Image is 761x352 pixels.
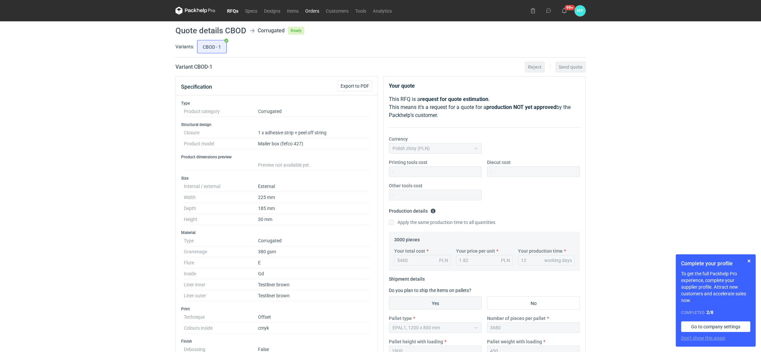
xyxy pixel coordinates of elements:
button: Specification [181,79,212,95]
strong: request for quote estimation [420,96,488,102]
dd: Corrugated [258,106,370,117]
dd: cmyk [258,323,370,334]
dd: 30 mm [258,214,370,225]
a: Orders [302,7,323,15]
dd: Testliner brown [258,290,370,301]
dd: 225 mm [258,192,370,203]
legend: 3000 pieces [394,234,420,242]
dt: Product model [184,138,258,149]
h3: Type [181,101,372,106]
dd: Offset [258,312,370,323]
legend: Production details [389,206,436,214]
dd: E [258,257,370,268]
p: To get the full Packhelp Pro experience, complete your supplier profile. Attract new customers an... [681,270,750,304]
dd: Testliner brown [258,279,370,290]
dd: 185 mm [258,203,370,214]
button: Send quote [556,62,586,72]
label: Do you plan to ship the items on pallets? [389,288,471,293]
label: Apply the same production time to all quantities [389,219,495,226]
strong: production NOT yet approved [486,104,556,110]
svg: Packhelp Pro [175,7,215,15]
dt: Liner inner [184,279,258,290]
button: Export to PDF [338,81,372,91]
div: PLN [501,257,510,264]
label: Printing tools cost [389,159,427,166]
span: Export to PDF [341,84,369,88]
h3: Structural design [181,122,372,127]
dt: Liner outer [184,290,258,301]
div: Corrugated [258,27,285,35]
button: Reject [525,62,545,72]
label: Pallet type [389,315,412,322]
label: Your price per unit [456,248,495,254]
label: Your total cost [394,248,425,254]
h3: Size [181,176,372,181]
h1: Quote details CBOD [175,27,246,35]
a: Specs [242,7,261,15]
dt: Product category [184,106,258,117]
dd: 380 gsm [258,246,370,257]
span: Send quote [559,65,583,69]
legend: Shipment details [389,274,425,282]
h3: Product dimensions preview [181,154,372,160]
label: Your production time [518,248,563,254]
a: Analytics [370,7,395,15]
dt: Technique [184,312,258,323]
strong: Your quote [389,83,415,89]
span: Preview not available yet. [258,162,310,168]
span: Reject [528,65,542,69]
dd: 1 x adhesive strip + peel off string [258,127,370,138]
div: Completed: [681,309,750,316]
dt: Colours inside [184,323,258,334]
dt: Inside [184,268,258,279]
label: Pallet weight with loading [487,338,542,345]
a: RFQs [224,7,242,15]
h1: Complete your profile [681,260,750,268]
h2: Variant CBOD - 1 [175,63,212,71]
a: Designs [261,7,284,15]
strong: 2 / 8 [706,310,713,315]
div: Martyna Paroń [575,5,586,16]
dd: Mailer box (fefco 427) [258,138,370,149]
dt: Type [184,235,258,246]
label: CBOD - 1 [197,40,227,53]
dt: Width [184,192,258,203]
label: Other tools cost [389,182,422,189]
label: Currency [389,136,408,142]
a: Items [284,7,302,15]
dt: Grammage [184,246,258,257]
dt: Depth [184,203,258,214]
dt: Flute [184,257,258,268]
label: Variants: [175,43,194,50]
label: Number of pieces per pallet [487,315,546,322]
button: Don’t show this again [681,335,725,341]
dd: External [258,181,370,192]
dt: Height [184,214,258,225]
div: PLN [439,257,448,264]
button: Skip for now [745,257,753,265]
p: This RFQ is a . This means it's a request for a quote for a by the Packhelp's customer. [389,95,580,119]
div: working days [544,257,572,264]
span: Ready [288,27,304,35]
label: Pallet height with loading [389,338,443,345]
dt: Internal / external [184,181,258,192]
h3: Finish [181,339,372,344]
dd: Corrugated [258,235,370,246]
a: Customers [323,7,352,15]
button: MP [575,5,586,16]
h3: Material [181,230,372,235]
a: Go to company settings [681,321,750,332]
label: Diecut cost [487,159,511,166]
dd: Gd [258,268,370,279]
h3: Print [181,306,372,312]
dt: Closure [184,127,258,138]
button: 99+ [559,5,570,16]
a: Tools [352,7,370,15]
